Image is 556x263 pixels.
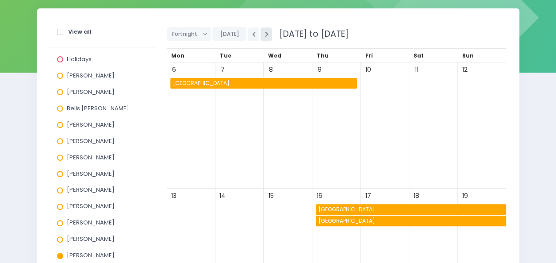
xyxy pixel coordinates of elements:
[410,64,422,76] span: 11
[462,52,474,59] span: Sun
[172,27,199,41] span: Fortnight
[67,153,115,162] span: [PERSON_NAME]
[265,64,277,76] span: 8
[362,190,374,202] span: 17
[67,104,129,112] span: Bells [PERSON_NAME]
[168,190,180,202] span: 13
[172,78,357,89] span: Apanui School
[168,64,180,76] span: 6
[314,190,326,202] span: 16
[365,52,372,59] span: Fri
[67,251,115,259] span: [PERSON_NAME]
[68,27,92,36] strong: View all
[67,170,115,178] span: [PERSON_NAME]
[414,52,424,59] span: Sat
[362,64,374,76] span: 10
[314,64,326,76] span: 9
[67,120,115,129] span: [PERSON_NAME]
[212,27,246,41] button: [DATE]
[273,28,348,40] span: [DATE] to [DATE]
[265,190,277,202] span: 15
[171,52,184,59] span: Mon
[67,55,92,63] span: Holidays
[217,190,229,202] span: 14
[268,52,281,59] span: Wed
[67,218,115,227] span: [PERSON_NAME]
[220,52,231,59] span: Tue
[317,52,329,59] span: Thu
[317,216,506,226] span: Awakeri School
[317,204,506,215] span: Awakeri School
[67,202,115,210] span: [PERSON_NAME]
[67,137,115,145] span: [PERSON_NAME]
[459,190,471,202] span: 19
[67,88,115,96] span: [PERSON_NAME]
[410,190,422,202] span: 18
[67,235,115,243] span: [PERSON_NAME]
[67,186,115,194] span: [PERSON_NAME]
[167,27,211,41] button: Fortnight
[217,64,229,76] span: 7
[459,64,471,76] span: 12
[67,71,115,80] span: [PERSON_NAME]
